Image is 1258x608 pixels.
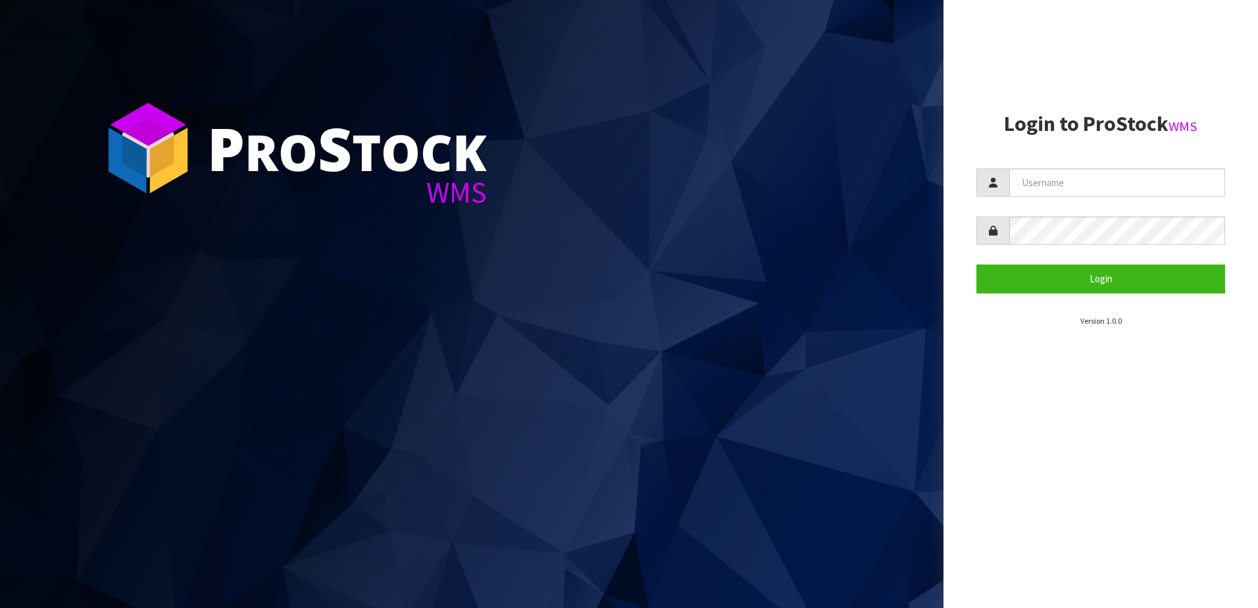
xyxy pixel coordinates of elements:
div: WMS [207,178,487,207]
input: Username [1009,168,1225,197]
span: S [318,108,352,188]
div: ro tock [207,118,487,178]
small: Version 1.0.0 [1080,316,1122,326]
img: ProStock Cube [99,99,197,197]
small: WMS [1169,118,1197,135]
span: P [207,108,245,188]
h2: Login to ProStock [976,113,1225,136]
button: Login [976,265,1225,293]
